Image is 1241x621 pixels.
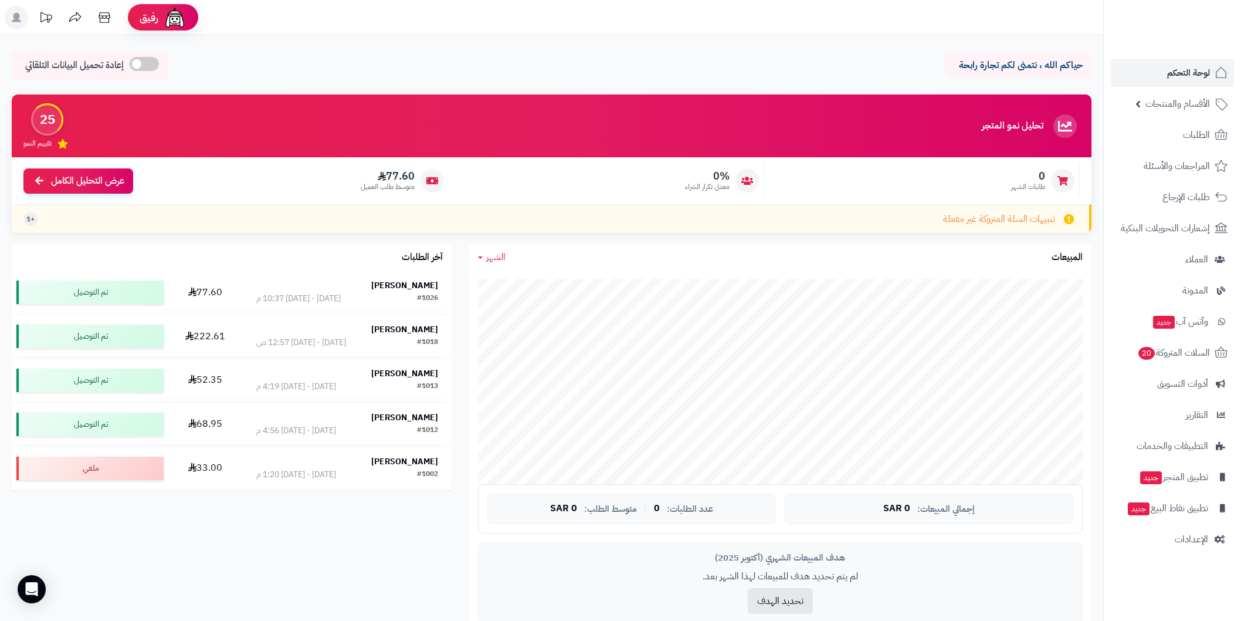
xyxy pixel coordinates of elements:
span: +1 [26,214,35,224]
a: عرض التحليل الكامل [23,168,133,194]
span: عرض التحليل الكامل [51,174,124,188]
div: تم التوصيل [16,413,164,436]
td: 77.60 [168,271,243,314]
span: | [644,504,647,513]
div: #1026 [417,293,438,305]
td: 222.61 [168,315,243,358]
strong: [PERSON_NAME] [371,279,438,292]
div: [DATE] - [DATE] 1:20 م [256,469,336,481]
span: إجمالي المبيعات: [917,504,975,514]
img: logo-2.png [1161,12,1230,36]
a: إشعارات التحويلات البنكية [1111,214,1234,242]
span: جديد [1153,316,1175,329]
strong: [PERSON_NAME] [371,411,438,424]
span: تطبيق المتجر [1139,469,1208,485]
span: الشهر [486,250,506,264]
div: هدف المبيعات الشهري (أكتوبر 2025) [487,552,1073,564]
a: طلبات الإرجاع [1111,183,1234,211]
h3: تحليل نمو المتجر [982,121,1043,131]
span: متوسط الطلب: [584,504,637,514]
strong: [PERSON_NAME] [371,323,438,336]
span: طلبات الإرجاع [1162,189,1210,205]
td: 68.95 [168,403,243,446]
div: #1012 [417,425,438,437]
a: التقارير [1111,401,1234,429]
a: وآتس آبجديد [1111,308,1234,336]
span: الأقسام والمنتجات [1145,96,1210,112]
a: الشهر [478,251,506,264]
span: المراجعات والأسئلة [1144,158,1210,174]
span: طلبات الشهر [1011,182,1045,192]
div: [DATE] - [DATE] 4:56 م [256,425,336,437]
a: المراجعات والأسئلة [1111,152,1234,180]
a: التطبيقات والخدمات [1111,432,1234,460]
a: تطبيق المتجرجديد [1111,463,1234,491]
span: العملاء [1185,251,1208,268]
span: إشعارات التحويلات البنكية [1121,220,1210,237]
a: الطلبات [1111,121,1234,149]
span: 77.60 [361,170,415,183]
div: ملغي [16,457,164,480]
h3: آخر الطلبات [402,252,443,263]
span: 20 [1138,346,1156,360]
span: جديد [1140,471,1162,484]
span: تطبيق نقاط البيع [1127,500,1208,517]
a: السلات المتروكة20 [1111,339,1234,367]
div: #1013 [417,381,438,393]
div: #1018 [417,337,438,349]
a: الإعدادات [1111,525,1234,553]
span: جديد [1128,502,1150,515]
a: لوحة التحكم [1111,59,1234,87]
div: Open Intercom Messenger [18,575,46,603]
strong: [PERSON_NAME] [371,367,438,380]
p: لم يتم تحديد هدف للمبيعات لهذا الشهر بعد. [487,570,1073,583]
strong: [PERSON_NAME] [371,455,438,468]
div: تم التوصيل [16,325,164,348]
span: معدل تكرار الشراء [685,182,730,192]
span: السلات المتروكة [1137,345,1210,361]
div: #1002 [417,469,438,481]
span: التطبيقات والخدمات [1137,438,1208,454]
span: 0 SAR [550,504,577,514]
span: 0 [654,504,660,514]
div: [DATE] - [DATE] 12:57 ص [256,337,346,349]
td: 33.00 [168,447,243,490]
span: لوحة التحكم [1167,65,1210,81]
span: متوسط طلب العميل [361,182,415,192]
span: وآتس آب [1152,313,1208,330]
a: تحديثات المنصة [31,6,60,32]
span: المدونة [1182,282,1208,299]
span: 0 SAR [883,504,910,514]
span: عدد الطلبات: [667,504,713,514]
a: العملاء [1111,245,1234,274]
span: التقارير [1186,407,1208,423]
a: أدوات التسويق [1111,370,1234,398]
span: إعادة تحميل البيانات التلقائي [25,59,124,72]
td: 52.35 [168,359,243,402]
span: 0% [685,170,730,183]
span: 0 [1011,170,1045,183]
span: الطلبات [1183,127,1210,143]
div: [DATE] - [DATE] 4:19 م [256,381,336,393]
div: تم التوصيل [16,281,164,304]
a: تطبيق نقاط البيعجديد [1111,494,1234,522]
p: حياكم الله ، نتمنى لكم تجارة رابحة [954,59,1083,72]
div: [DATE] - [DATE] 10:37 م [256,293,341,305]
span: تقييم النمو [23,139,52,148]
button: تحديد الهدف [748,588,813,614]
span: الإعدادات [1175,531,1208,548]
span: رفيق [140,11,158,25]
a: المدونة [1111,276,1234,305]
div: تم التوصيل [16,369,164,392]
h3: المبيعات [1052,252,1083,263]
img: ai-face.png [163,6,187,29]
span: تنبيهات السلة المتروكة غير مفعلة [943,212,1055,226]
span: أدوات التسويق [1157,376,1208,392]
